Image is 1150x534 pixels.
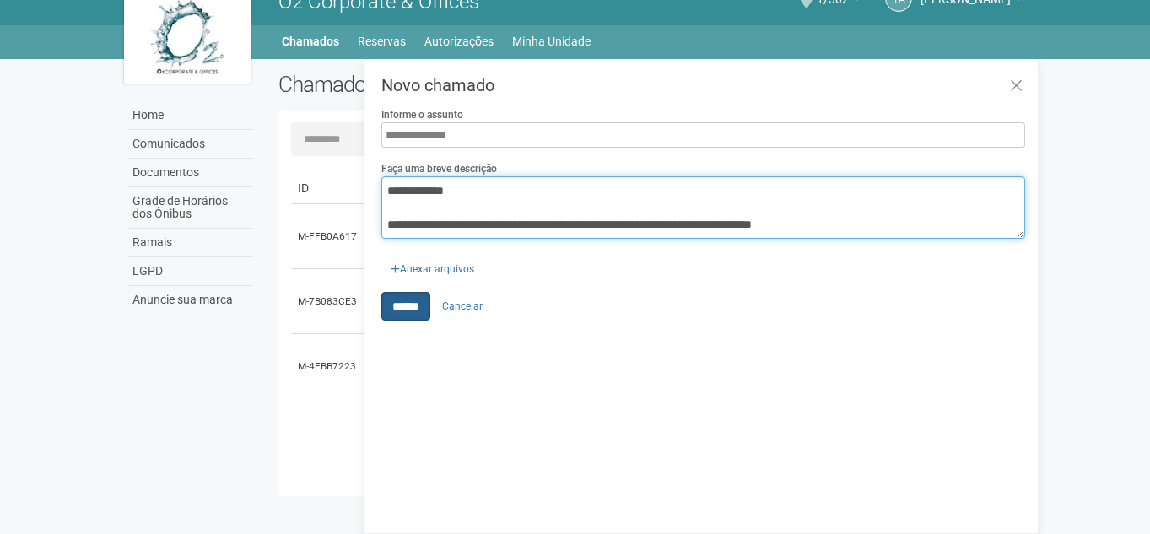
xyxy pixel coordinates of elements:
[291,269,367,334] td: M-7B083CE3
[128,257,253,286] a: LGPD
[128,286,253,314] a: Anuncie sua marca
[128,130,253,159] a: Comunicados
[381,161,497,176] label: Faça uma breve descrição
[999,68,1034,105] a: Fechar
[512,30,591,53] a: Minha Unidade
[128,229,253,257] a: Ramais
[278,72,575,97] h2: Chamados
[381,107,463,122] label: Informe o assunto
[128,187,253,229] a: Grade de Horários dos Ônibus
[128,101,253,130] a: Home
[381,77,1025,94] h3: Novo chamado
[291,173,367,204] td: ID
[291,334,367,399] td: M-4FBB7223
[381,251,483,277] div: Anexar arquivos
[424,30,494,53] a: Autorizações
[291,204,367,269] td: M-FFB0A617
[128,159,253,187] a: Documentos
[358,30,406,53] a: Reservas
[433,294,492,319] a: Cancelar
[282,30,339,53] a: Chamados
